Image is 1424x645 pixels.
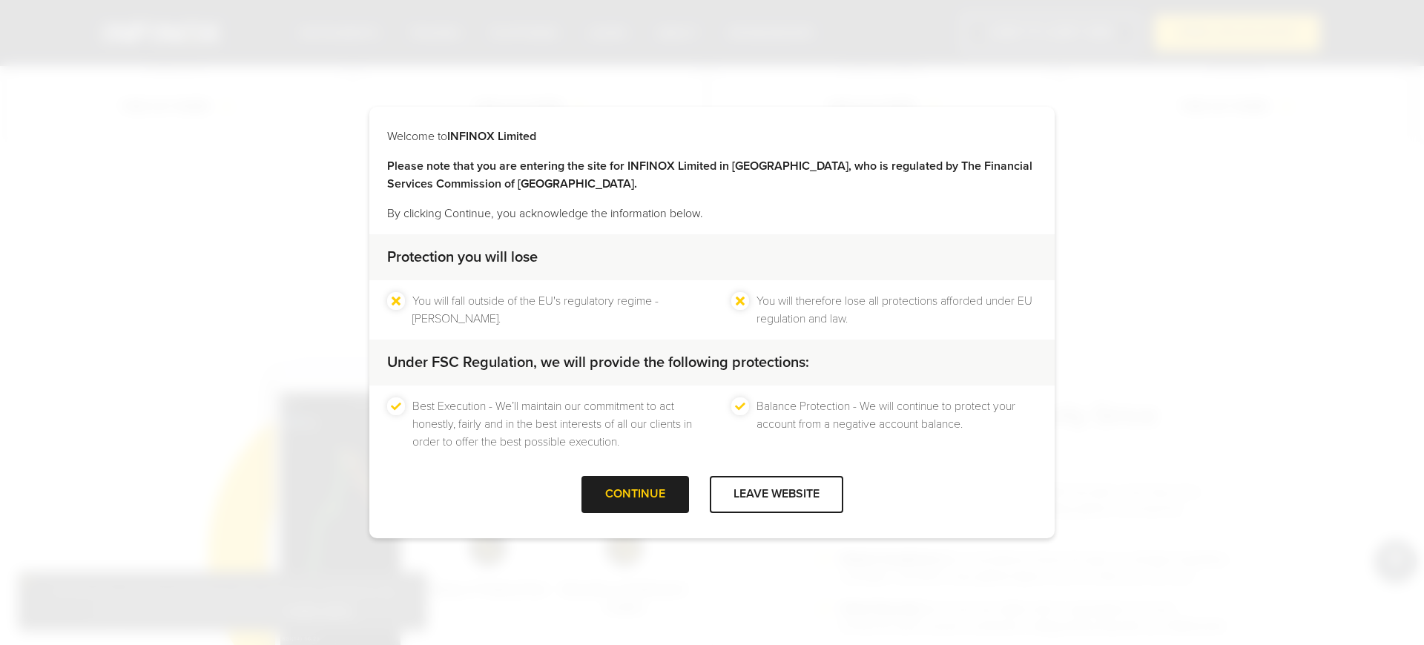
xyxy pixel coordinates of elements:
[387,159,1032,191] strong: Please note that you are entering the site for INFINOX Limited in [GEOGRAPHIC_DATA], who is regul...
[387,205,1037,222] p: By clicking Continue, you acknowledge the information below.
[387,354,809,371] strong: Under FSC Regulation, we will provide the following protections:
[447,129,536,144] strong: INFINOX Limited
[756,397,1037,451] li: Balance Protection - We will continue to protect your account from a negative account balance.
[412,292,693,328] li: You will fall outside of the EU's regulatory regime - [PERSON_NAME].
[756,292,1037,328] li: You will therefore lose all protections afforded under EU regulation and law.
[581,476,689,512] div: CONTINUE
[387,128,1037,145] p: Welcome to
[710,476,843,512] div: LEAVE WEBSITE
[387,248,538,266] strong: Protection you will lose
[412,397,693,451] li: Best Execution - We’ll maintain our commitment to act honestly, fairly and in the best interests ...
